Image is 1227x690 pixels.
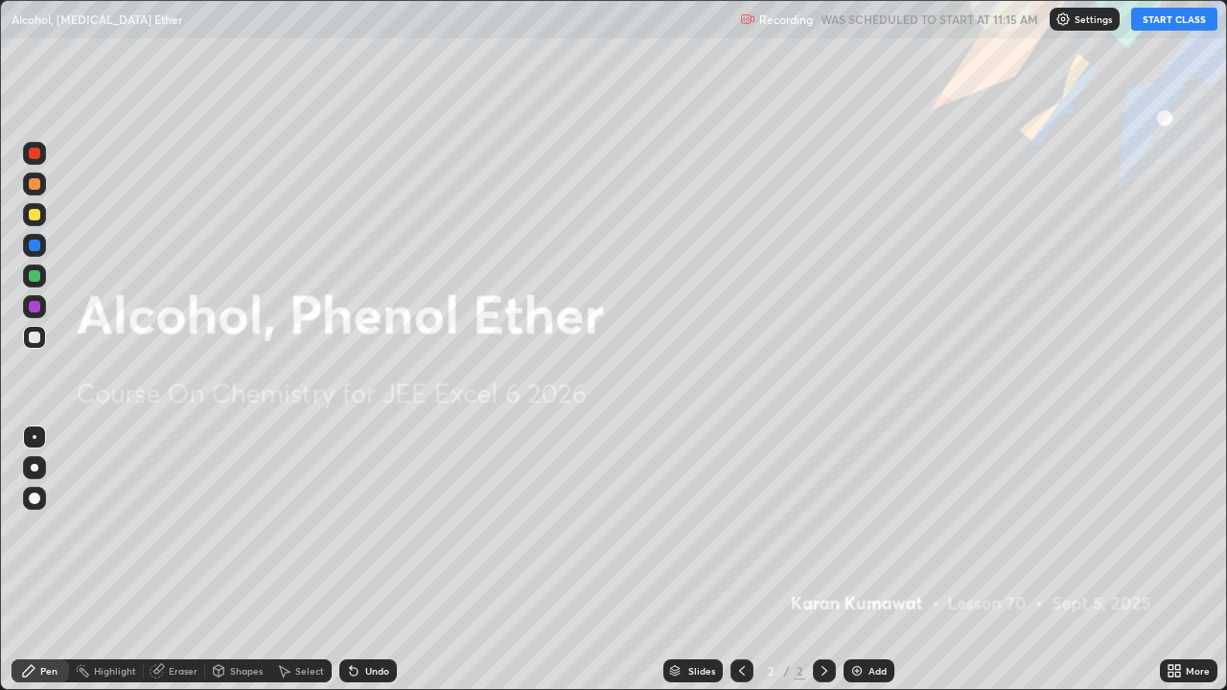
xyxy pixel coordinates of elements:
[740,11,755,27] img: recording.375f2c34.svg
[94,666,136,676] div: Highlight
[1186,666,1210,676] div: More
[1055,11,1071,27] img: class-settings-icons
[784,665,790,677] div: /
[759,12,813,27] p: Recording
[868,666,887,676] div: Add
[821,11,1038,28] h5: WAS SCHEDULED TO START AT 11:15 AM
[12,11,182,27] p: Alcohol, [MEDICAL_DATA] Ether
[365,666,389,676] div: Undo
[40,666,58,676] div: Pen
[295,666,324,676] div: Select
[1131,8,1217,31] button: START CLASS
[1075,14,1112,24] p: Settings
[169,666,197,676] div: Eraser
[849,663,865,678] img: add-slide-button
[794,662,805,679] div: 2
[688,666,715,676] div: Slides
[761,665,780,677] div: 2
[230,666,263,676] div: Shapes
